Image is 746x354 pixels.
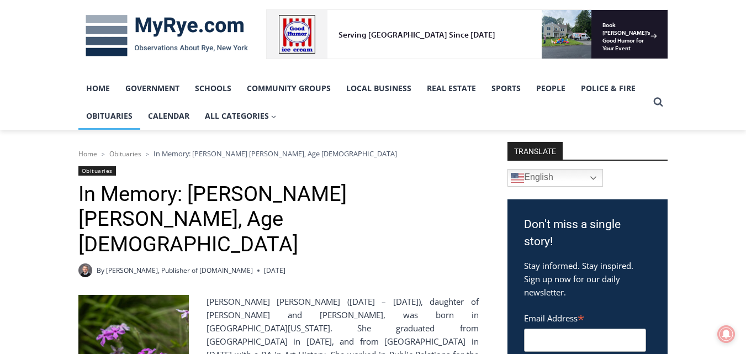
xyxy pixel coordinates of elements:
[78,166,116,176] a: Obituaries
[336,12,384,43] h4: Book [PERSON_NAME]'s Good Humor for Your Event
[78,182,479,257] h1: In Memory: [PERSON_NAME] [PERSON_NAME], Age [DEMOGRAPHIC_DATA]
[113,69,157,132] div: "...watching a master [PERSON_NAME] chef prepare an omakase meal is fascinating dinner theater an...
[118,75,187,102] a: Government
[338,75,419,102] a: Local Business
[1,111,111,138] a: Open Tues. - Sun. [PHONE_NUMBER]
[78,75,648,130] nav: Primary Navigation
[146,150,149,158] span: >
[279,1,522,107] div: "At the 10am stand-up meeting, each intern gets a chance to take [PERSON_NAME] and the other inte...
[78,7,255,65] img: MyRye.com
[289,110,512,135] span: Intern @ [DOMAIN_NAME]
[97,265,104,276] span: By
[648,92,668,112] button: View Search Form
[78,263,92,277] a: Author image
[187,75,239,102] a: Schools
[419,75,484,102] a: Real Estate
[239,75,338,102] a: Community Groups
[3,114,108,156] span: Open Tues. - Sun. [PHONE_NUMBER]
[507,169,603,187] a: English
[72,20,273,30] div: Serving [GEOGRAPHIC_DATA] Since [DATE]
[524,307,646,327] label: Email Address
[573,75,643,102] a: Police & Fire
[197,102,284,130] button: Child menu of All Categories
[328,3,399,50] a: Book [PERSON_NAME]'s Good Humor for Your Event
[528,75,573,102] a: People
[267,1,334,50] img: s_800_809a2aa2-bb6e-4add-8b5e-749ad0704c34.jpeg
[78,149,97,158] a: Home
[109,149,141,158] a: Obituaries
[507,142,563,160] strong: TRANSLATE
[154,149,397,158] span: In Memory: [PERSON_NAME] [PERSON_NAME], Age [DEMOGRAPHIC_DATA]
[140,102,197,130] a: Calendar
[78,148,479,159] nav: Breadcrumbs
[106,266,253,275] a: [PERSON_NAME], Publisher of [DOMAIN_NAME]
[484,75,528,102] a: Sports
[524,259,651,299] p: Stay informed. Stay inspired. Sign up now for our daily newsletter.
[266,107,535,138] a: Intern @ [DOMAIN_NAME]
[264,265,285,276] time: [DATE]
[78,75,118,102] a: Home
[78,102,140,130] a: Obituaries
[511,171,524,184] img: en
[524,216,651,251] h3: Don't miss a single story!
[102,150,105,158] span: >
